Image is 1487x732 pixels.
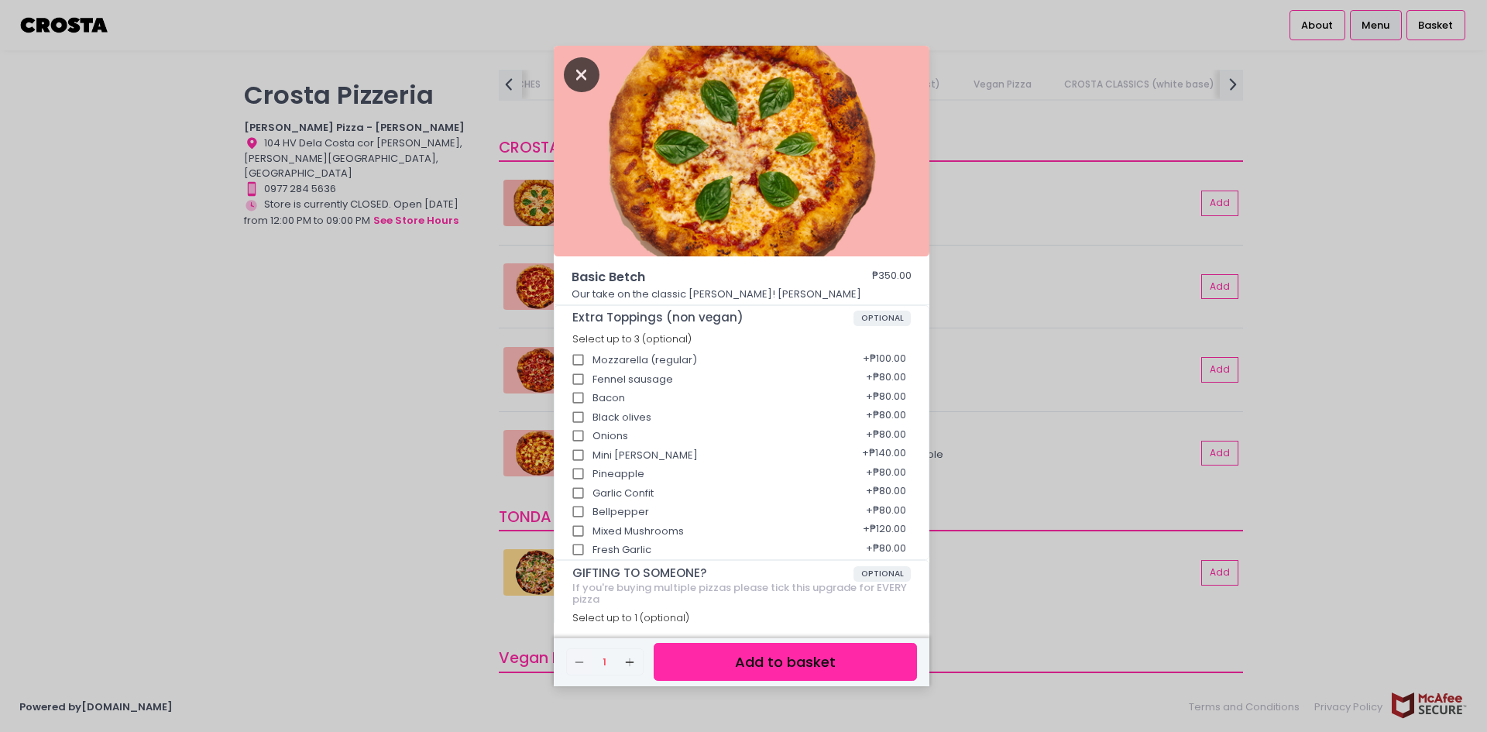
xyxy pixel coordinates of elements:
span: Basic Betch [572,268,827,287]
div: + ₱80.00 [860,535,911,565]
div: ₱350.00 [872,268,912,287]
img: Basic Betch [554,46,929,256]
span: OPTIONAL [853,311,912,326]
div: + ₱100.00 [857,345,911,375]
p: Our take on the classic [PERSON_NAME]! [PERSON_NAME] [572,287,912,302]
div: + ₱120.00 [857,517,911,546]
span: OPTIONAL [853,566,912,582]
div: + ₱80.00 [860,459,911,489]
div: + ₱80.00 [860,497,911,527]
button: Add to basket [654,643,917,681]
div: + ₱80.00 [860,383,911,413]
div: If you're buying multiple pizzas please tick this upgrade for EVERY pizza [572,582,912,606]
span: GIFTING TO SOMEONE? [572,566,853,580]
div: + ₱80.00 [860,421,911,451]
button: Close [564,66,599,81]
span: Select up to 1 (optional) [572,611,689,624]
div: + ₱80.00 [860,479,911,508]
div: + ₱80.00 [860,403,911,432]
span: Extra Toppings (non vegan) [572,311,853,325]
span: Select up to 3 (optional) [572,332,692,345]
div: + ₱80.00 [860,365,911,394]
div: + ₱140.00 [857,441,911,470]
